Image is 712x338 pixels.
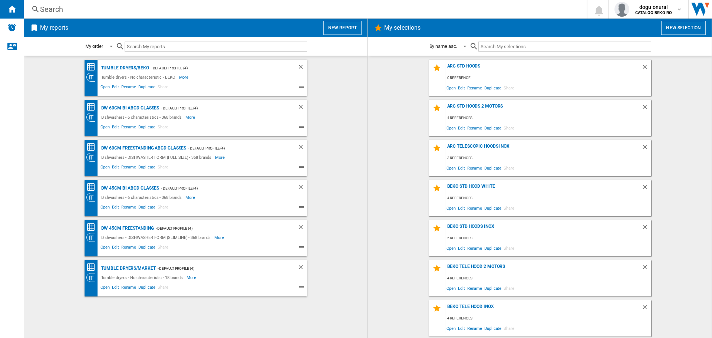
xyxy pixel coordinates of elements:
div: Tumble dryers/Market [99,264,156,273]
span: Duplicate [483,323,502,333]
span: Rename [120,204,137,213]
span: Duplicate [483,243,502,253]
input: Search My selections [478,42,651,52]
span: More [187,273,197,282]
span: Edit [111,164,120,173]
span: Duplicate [483,83,502,93]
div: Tumble dryers - No characteristic - 18 brands [99,273,187,282]
div: Search [40,4,567,14]
div: Delete [642,304,651,314]
span: Open [99,284,111,293]
div: 0 reference [445,73,651,83]
div: Price Matrix [86,183,99,192]
span: Edit [111,83,120,92]
div: Delete [642,63,651,73]
div: Delete [642,224,651,234]
span: More [179,73,190,82]
span: Duplicate [137,204,156,213]
span: Share [502,283,515,293]
span: Share [502,163,515,173]
span: Duplicate [137,244,156,253]
div: - Default profile (4) [154,224,283,233]
h2: My reports [39,21,70,35]
div: Delete [642,184,651,194]
span: Open [99,164,111,173]
div: Price Matrix [86,263,99,272]
span: Edit [457,123,466,133]
span: Open [445,203,457,213]
div: Delete [297,264,307,273]
div: Price Matrix [86,62,99,72]
span: Edit [111,244,120,253]
div: Delete [642,104,651,114]
span: Edit [457,323,466,333]
span: Open [445,323,457,333]
span: Share [502,323,515,333]
span: More [215,153,226,162]
div: 3 references [445,154,651,163]
span: Open [445,163,457,173]
span: Open [445,83,457,93]
button: New report [323,21,362,35]
div: By name asc. [429,43,457,49]
span: Edit [457,283,466,293]
div: Category View [86,73,99,82]
div: DW 60cm BI ABCD classes [99,104,159,113]
div: Beko tele hood 2 motors [445,264,642,274]
div: 4 references [445,194,651,203]
span: More [214,233,225,242]
span: Rename [466,283,483,293]
div: Dishwashers - DISHWASHER FORM (FULL SIZE) - 368 brands [99,153,215,162]
div: Price Matrix [86,223,99,232]
div: - Default profile (4) [159,184,282,193]
span: Open [99,83,111,92]
span: Duplicate [483,283,502,293]
div: 4 references [445,274,651,283]
span: Rename [120,244,137,253]
span: Rename [466,83,483,93]
span: Duplicate [137,83,156,92]
div: Dishwashers - 6 characteristics - 368 brands [99,113,186,122]
span: Duplicate [137,284,156,293]
span: Share [502,243,515,253]
span: Open [445,283,457,293]
span: Rename [466,243,483,253]
span: Open [445,243,457,253]
span: Share [156,284,169,293]
div: beko std hoods inox [445,224,642,234]
div: Dishwashers - DISHWASHER FORM (SLIMLINE) - 368 brands [99,233,215,242]
span: Duplicate [137,124,156,132]
div: 4 references [445,314,651,323]
span: Edit [457,243,466,253]
img: profile.jpg [614,2,629,17]
span: Rename [466,203,483,213]
div: - Default profile (4) [156,264,283,273]
input: Search My reports [125,42,307,52]
span: Share [156,124,169,132]
span: Duplicate [483,123,502,133]
span: Duplicate [483,203,502,213]
span: Edit [111,124,120,132]
span: Open [99,244,111,253]
span: Share [502,203,515,213]
span: Rename [120,164,137,173]
span: Open [99,204,111,213]
div: My order [85,43,103,49]
div: 4 references [445,114,651,123]
div: Category View [86,273,99,282]
div: Price Matrix [86,142,99,152]
div: beko tele hood inox [445,304,642,314]
span: Edit [457,203,466,213]
span: Share [502,123,515,133]
div: Delete [642,144,651,154]
button: New selection [661,21,706,35]
div: Arc std hoods [445,63,642,73]
div: Beko std hood white [445,184,642,194]
div: Dishwashers - 6 characteristics - 368 brands [99,193,186,202]
span: Edit [111,284,120,293]
div: - Default profile (4) [159,104,282,113]
span: Edit [457,163,466,173]
div: Arc std hoods 2 motors [445,104,642,114]
div: DW 60cm Freestanding ABCD classes [99,144,187,153]
div: Tumble dryers - No characteristic - BEKO [99,73,179,82]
